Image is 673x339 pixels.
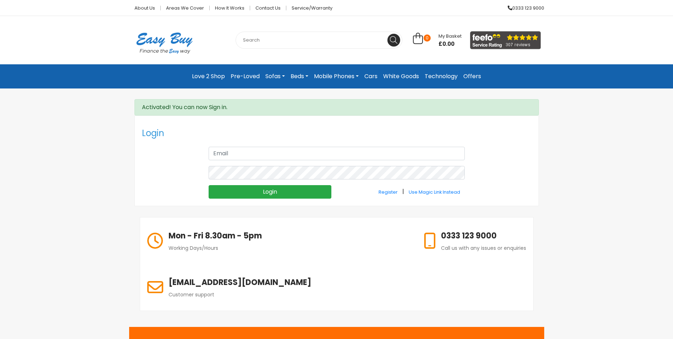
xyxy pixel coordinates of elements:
[311,70,362,83] a: Mobile Phones
[409,189,460,195] small: Use Magic Link Instead
[169,244,218,252] span: Working Days/Hours
[142,123,465,144] h4: Login
[288,70,311,83] a: Beds
[189,70,228,83] a: Love 2 Shop
[228,70,263,83] a: Pre-Loved
[413,37,462,45] a: 0 My Basket £0.00
[250,6,286,10] a: Contact Us
[210,6,250,10] a: How it works
[438,33,462,39] span: My Basket
[169,230,262,242] h6: Mon - Fri 8.30am - 5pm
[404,185,465,199] a: Use Magic Link Instead
[441,230,526,242] h6: 0333 123 9000
[362,70,380,83] a: Cars
[424,34,431,42] span: 0
[129,23,200,63] img: Easy Buy
[337,185,470,199] div: |
[460,70,484,83] a: Offers
[441,244,526,252] span: Call us with any issues or enquiries
[380,70,422,83] a: White Goods
[379,189,398,195] small: Register
[286,6,332,10] a: Service/Warranty
[209,185,331,199] input: Login
[129,6,161,10] a: About Us
[161,6,210,10] a: Areas we cover
[169,276,311,288] h6: [EMAIL_ADDRESS][DOMAIN_NAME]
[470,31,541,49] img: feefo_logo
[422,70,460,83] a: Technology
[502,6,544,10] a: 0333 123 9000
[236,32,402,49] input: Search
[263,70,288,83] a: Sofas
[169,291,214,298] span: Customer support
[374,185,402,199] a: Register
[209,147,465,160] input: Email
[134,99,539,115] div: Activated! You can now Sign in.
[438,41,462,48] span: £0.00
